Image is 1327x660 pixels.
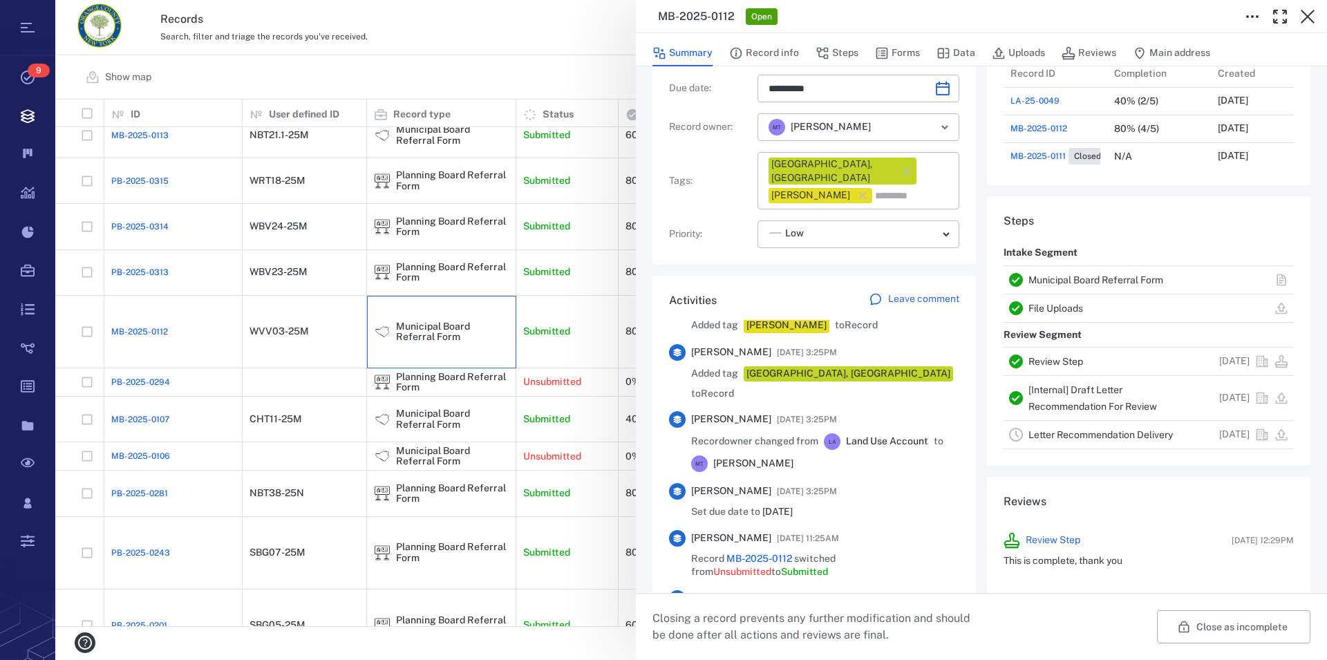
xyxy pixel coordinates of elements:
[785,227,804,241] span: Low
[869,292,959,309] a: Leave comment
[987,477,1310,616] div: ReviewsReview Step[DATE] 12:29PMThis is complete, thank you
[726,553,792,564] a: MB-2025-0112
[1218,149,1248,163] p: [DATE]
[652,276,976,652] div: ActivitiesLeave commentAdded tag [PERSON_NAME] toRecord[PERSON_NAME][DATE] 3:25PMAdded tag [GEOGR...
[652,40,713,66] button: Summary
[777,483,837,500] span: [DATE] 3:25PM
[1133,40,1210,66] button: Main address
[762,506,793,517] span: [DATE]
[1219,428,1250,442] p: [DATE]
[669,120,752,134] p: Record owner :
[691,319,738,332] span: Added tag
[1004,493,1294,510] h6: Reviews
[1004,323,1082,348] p: Review Segment
[669,174,752,188] p: Tags :
[835,319,878,332] span: to Record
[1157,610,1310,643] button: Close as incomplete
[1028,429,1173,440] a: Letter Recommendation Delivery
[992,40,1045,66] button: Uploads
[31,10,59,22] span: Help
[816,40,858,66] button: Steps
[1010,150,1066,162] span: MB-2025-0111
[746,367,950,381] div: [GEOGRAPHIC_DATA], [GEOGRAPHIC_DATA]
[28,64,50,77] span: 9
[1028,384,1157,412] a: [Internal] Draft Letter Recommendation For Review
[691,455,708,472] div: M T
[1010,54,1055,93] div: Record ID
[781,566,828,577] span: Submitted
[1004,59,1107,87] div: Record ID
[1004,213,1294,229] h6: Steps
[691,531,771,545] span: [PERSON_NAME]
[1239,3,1266,30] button: Toggle to Edit Boxes
[1114,96,1158,106] div: 40% (2/5)
[1114,124,1159,134] div: 80% (4/5)
[987,196,1310,477] div: StepsIntake SegmentMunicipal Board Referral FormFile UploadsReview SegmentReview Step[DATE][Inter...
[1114,54,1167,93] div: Completion
[1071,151,1104,162] span: Closed
[691,484,771,498] span: [PERSON_NAME]
[1028,356,1083,367] a: Review Step
[691,346,771,359] span: [PERSON_NAME]
[1211,59,1315,87] div: Created
[1218,94,1248,108] p: [DATE]
[888,292,959,306] p: Leave comment
[791,120,871,134] span: [PERSON_NAME]
[1010,122,1067,135] a: MB-2025-0112
[1294,3,1321,30] button: Close
[1107,59,1211,87] div: Completion
[713,457,793,471] span: [PERSON_NAME]
[992,521,1305,589] div: Review Step[DATE] 12:29PMThis is complete, thank you
[1219,391,1250,405] p: [DATE]
[875,40,920,66] button: Forms
[769,119,785,135] div: M T
[669,227,752,241] p: Priority :
[777,590,839,607] span: [DATE] 11:24AM
[691,413,771,426] span: [PERSON_NAME]
[1219,355,1250,368] p: [DATE]
[771,189,850,202] div: [PERSON_NAME]
[1218,54,1255,93] div: Created
[1026,534,1080,547] a: Review Step
[691,367,738,381] span: Added tag
[1004,554,1294,568] p: This is complete, thank you
[1004,241,1077,265] p: Intake Segment
[1218,122,1248,135] p: [DATE]
[929,75,957,102] button: Choose date, selected date is Sep 17, 2025
[669,292,717,309] h6: Activities
[935,117,954,137] button: Open
[691,552,959,579] span: Record switched from to
[746,319,827,332] div: [PERSON_NAME]
[1114,151,1132,162] div: N/A
[1232,534,1294,547] span: [DATE] 12:29PM
[824,433,840,450] div: L A
[652,610,981,643] p: Closing a record prevents any further modification and should be done after all actions and revie...
[777,411,837,428] span: [DATE] 3:25PM
[691,435,818,449] span: Record owner changed from
[691,592,771,605] span: [PERSON_NAME]
[934,435,943,449] span: to
[771,158,894,185] div: [GEOGRAPHIC_DATA], [GEOGRAPHIC_DATA]
[691,387,734,401] span: to Record
[729,40,799,66] button: Record info
[1010,95,1060,107] a: LA-25-0049
[669,82,752,95] p: Due date :
[691,505,793,519] span: Set due date to
[777,530,839,547] span: [DATE] 11:25AM
[777,344,837,361] span: [DATE] 3:25PM
[1010,148,1107,164] a: MB-2025-0111Closed
[1266,3,1294,30] button: Toggle Fullscreen
[1062,40,1116,66] button: Reviews
[937,40,975,66] button: Data
[658,8,735,25] h3: MB-2025-0112
[1028,274,1163,285] a: Municipal Board Referral Form
[1028,303,1083,314] a: File Uploads
[846,435,928,449] span: Land Use Account
[713,566,771,577] span: Unsubmitted
[749,11,775,23] span: Open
